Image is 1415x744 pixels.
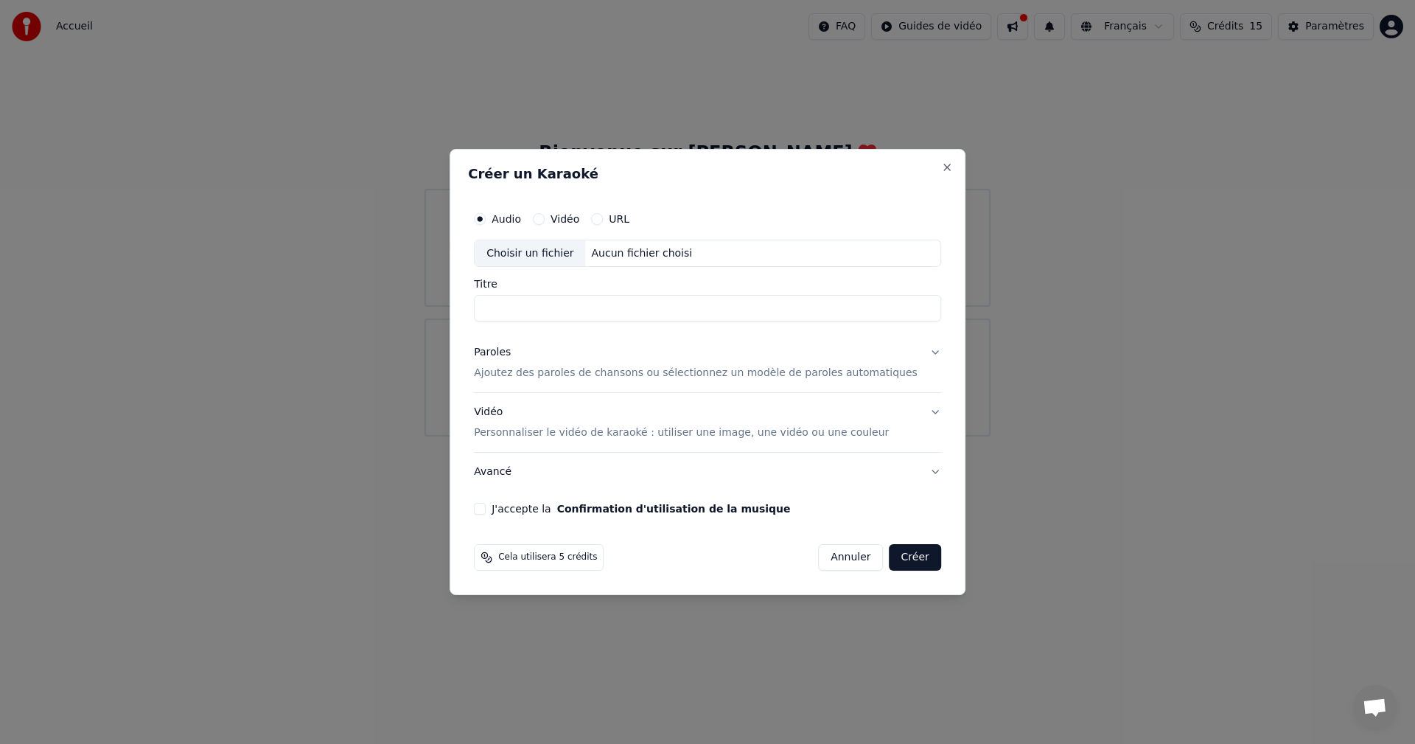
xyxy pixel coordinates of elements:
[474,334,941,393] button: ParolesAjoutez des paroles de chansons ou sélectionnez un modèle de paroles automatiques
[474,394,941,453] button: VidéoPersonnaliser le vidéo de karaoké : utiliser une image, une vidéo ou une couleur
[818,544,883,571] button: Annuler
[475,240,585,267] div: Choisir un fichier
[474,346,511,361] div: Paroles
[586,246,699,261] div: Aucun fichier choisi
[474,425,889,440] p: Personnaliser le vidéo de karaoké : utiliser une image, une vidéo ou une couleur
[890,544,941,571] button: Créer
[492,214,521,224] label: Audio
[609,214,629,224] label: URL
[498,552,597,563] span: Cela utilisera 5 crédits
[557,504,791,514] button: J'accepte la
[492,504,790,514] label: J'accepte la
[474,279,941,290] label: Titre
[474,453,941,491] button: Avancé
[551,214,579,224] label: Vidéo
[468,167,947,181] h2: Créer un Karaoké
[474,406,889,441] div: Vidéo
[474,366,918,381] p: Ajoutez des paroles de chansons ou sélectionnez un modèle de paroles automatiques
